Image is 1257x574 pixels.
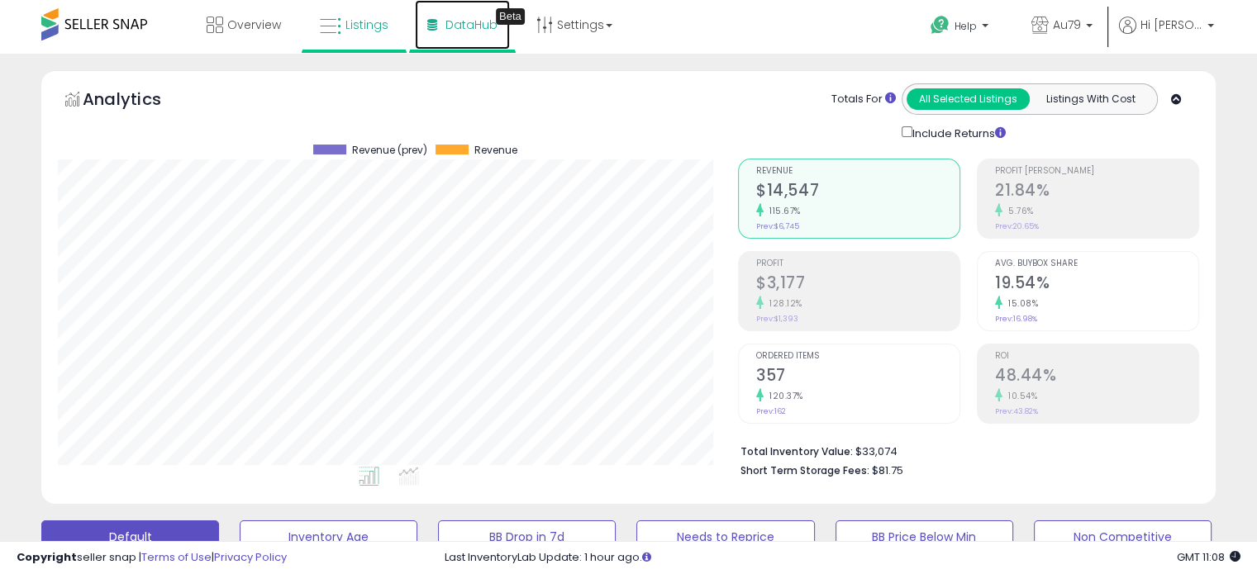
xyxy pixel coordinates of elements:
[995,352,1198,361] span: ROI
[995,314,1037,324] small: Prev: 16.98%
[764,205,801,217] small: 115.67%
[995,167,1198,176] span: Profit [PERSON_NAME]
[445,17,498,33] span: DataHub
[1140,17,1202,33] span: Hi [PERSON_NAME]
[1002,205,1034,217] small: 5.76%
[740,444,853,458] b: Total Inventory Value:
[872,463,903,478] span: $81.75
[995,273,1198,296] h2: 19.54%
[1002,390,1037,402] small: 10.54%
[756,273,959,296] h2: $3,177
[17,550,287,566] div: seller snap | |
[345,17,388,33] span: Listings
[41,520,219,553] button: Default
[636,520,814,553] button: Needs to Reprice
[756,181,959,203] h2: $14,547
[995,406,1038,416] small: Prev: 43.82%
[740,463,869,477] b: Short Term Storage Fees:
[955,19,977,33] span: Help
[83,88,193,115] h5: Analytics
[438,520,616,553] button: BB Drop in 7d
[756,352,959,361] span: Ordered Items
[352,145,427,156] span: Revenue (prev)
[240,520,417,553] button: Inventory Age
[756,221,799,231] small: Prev: $6,745
[1177,549,1240,565] span: 2025-10-9 11:08 GMT
[1002,297,1038,310] small: 15.08%
[831,92,896,107] div: Totals For
[756,406,786,416] small: Prev: 162
[214,549,287,565] a: Privacy Policy
[836,520,1013,553] button: BB Price Below Min
[1029,88,1152,110] button: Listings With Cost
[141,549,212,565] a: Terms of Use
[1119,17,1214,54] a: Hi [PERSON_NAME]
[496,8,525,25] div: Tooltip anchor
[445,550,1240,566] div: Last InventoryLab Update: 1 hour ago.
[756,259,959,268] span: Profit
[917,2,1005,54] a: Help
[1053,17,1081,33] span: Au79
[227,17,281,33] span: Overview
[995,366,1198,388] h2: 48.44%
[756,366,959,388] h2: 357
[17,549,77,565] strong: Copyright
[889,123,1026,142] div: Include Returns
[930,15,950,36] i: Get Help
[764,297,802,310] small: 128.12%
[995,181,1198,203] h2: 21.84%
[756,167,959,176] span: Revenue
[474,145,517,156] span: Revenue
[995,259,1198,268] span: Avg. Buybox Share
[740,440,1187,460] li: $33,074
[1034,520,1212,553] button: Non Competitive
[995,221,1039,231] small: Prev: 20.65%
[764,390,803,402] small: 120.37%
[756,314,798,324] small: Prev: $1,393
[907,88,1030,110] button: All Selected Listings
